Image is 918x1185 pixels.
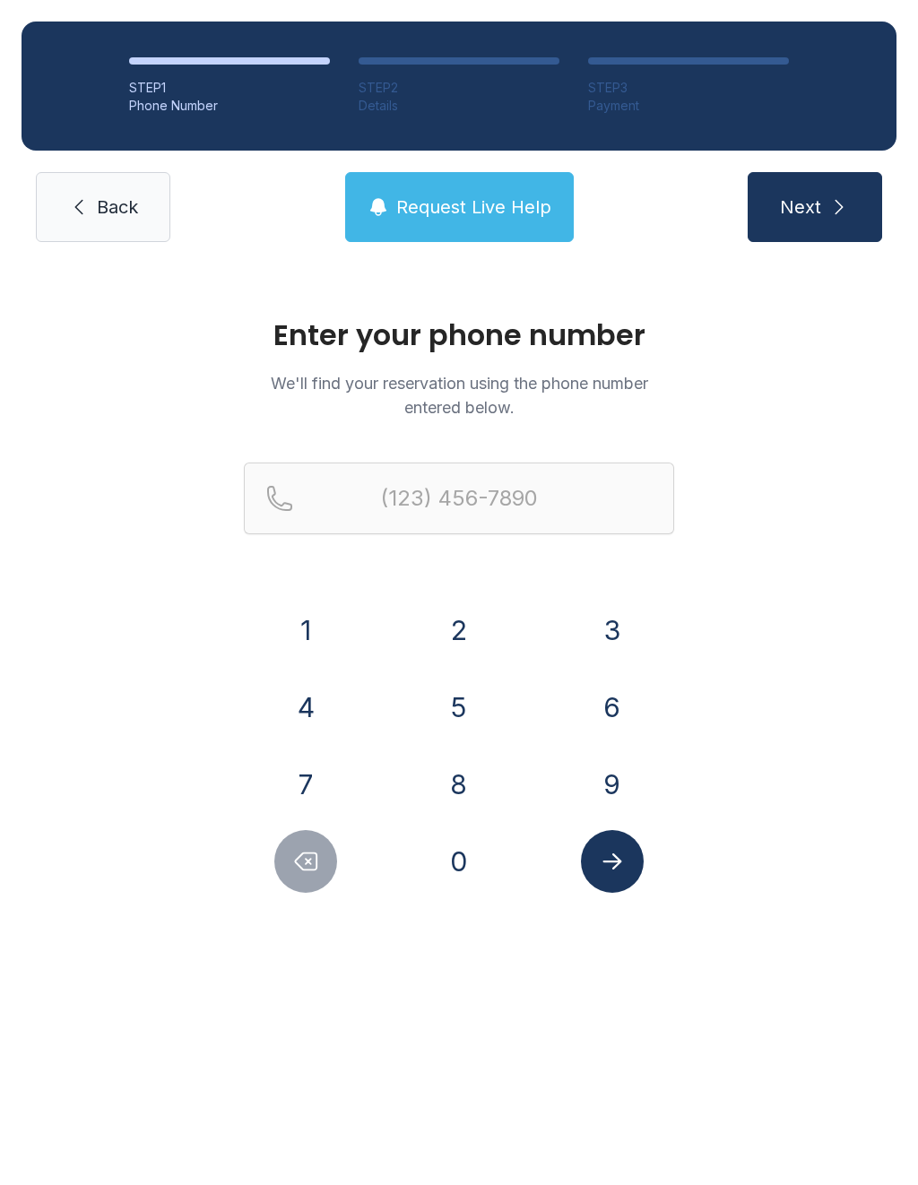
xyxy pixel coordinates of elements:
[244,371,674,420] p: We'll find your reservation using the phone number entered below.
[129,97,330,115] div: Phone Number
[274,830,337,893] button: Delete number
[274,676,337,739] button: 4
[428,599,490,662] button: 2
[129,79,330,97] div: STEP 1
[588,79,789,97] div: STEP 3
[581,599,644,662] button: 3
[274,599,337,662] button: 1
[428,676,490,739] button: 5
[244,463,674,534] input: Reservation phone number
[97,195,138,220] span: Back
[396,195,551,220] span: Request Live Help
[581,830,644,893] button: Submit lookup form
[359,79,559,97] div: STEP 2
[581,676,644,739] button: 6
[428,753,490,816] button: 8
[588,97,789,115] div: Payment
[581,753,644,816] button: 9
[780,195,821,220] span: Next
[428,830,490,893] button: 0
[244,321,674,350] h1: Enter your phone number
[274,753,337,816] button: 7
[359,97,559,115] div: Details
